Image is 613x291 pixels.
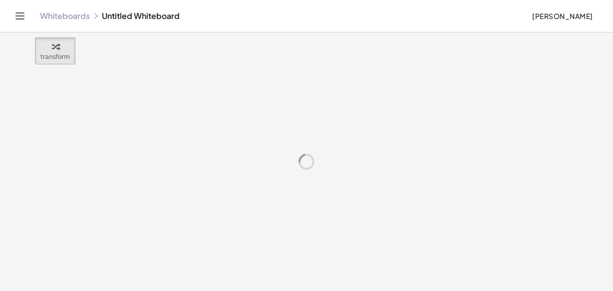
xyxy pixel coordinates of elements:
span: [PERSON_NAME] [532,11,593,20]
span: transform [40,53,70,60]
button: [PERSON_NAME] [524,7,601,25]
button: transform [35,37,75,64]
a: Whiteboards [40,11,90,21]
button: Toggle navigation [12,8,28,24]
